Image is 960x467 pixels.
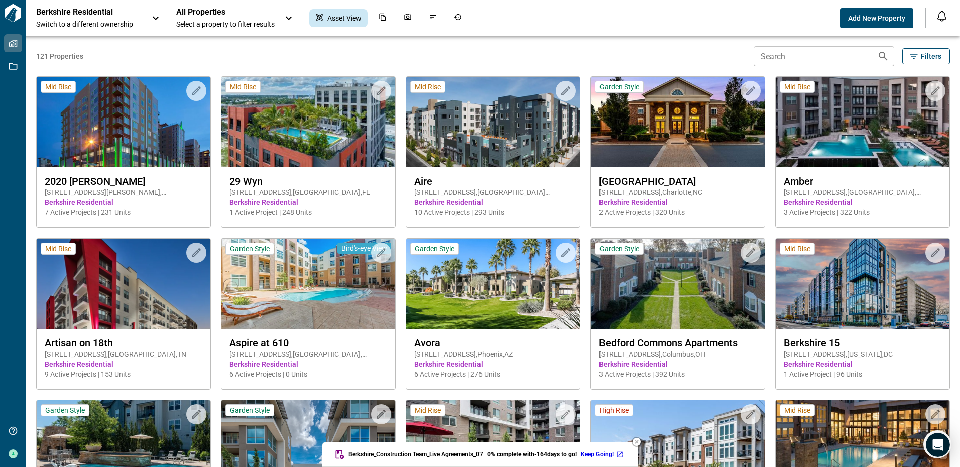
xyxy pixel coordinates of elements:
button: Open notification feed [934,8,950,24]
span: [STREET_ADDRESS] , [GEOGRAPHIC_DATA][PERSON_NAME] , CA [414,187,572,197]
span: [STREET_ADDRESS] , Charlotte , NC [599,187,757,197]
span: Mid Rise [45,82,71,91]
span: Mid Rise [784,244,810,253]
span: Mid Rise [230,82,256,91]
span: Mid Rise [784,406,810,415]
span: Mid Rise [784,82,810,91]
iframe: Intercom live chat discovery launcher [923,430,951,458]
button: Filters [902,48,950,64]
span: Garden Style [599,82,639,91]
span: Berkshire 15 [784,337,941,349]
span: [STREET_ADDRESS] , [GEOGRAPHIC_DATA] , FL [229,187,387,197]
img: property-asset [406,77,580,167]
span: [STREET_ADDRESS] , [GEOGRAPHIC_DATA] , TN [45,349,202,359]
span: Berkshire Residential [229,359,387,369]
span: Berkshire Residential [414,197,572,207]
span: Berkshire Residential [784,359,941,369]
span: 3 Active Projects | 392 Units [599,369,757,379]
div: Job History [448,9,468,27]
img: property-asset [37,239,210,329]
img: property-asset [221,239,395,329]
span: 2 Active Projects | 320 Units [599,207,757,217]
img: property-asset [776,239,949,329]
span: 3 Active Projects | 322 Units [784,207,941,217]
span: All Properties [176,7,275,17]
iframe: Intercom live chat [926,433,950,457]
span: Bird's-eye View [341,244,387,253]
span: Garden Style [230,244,270,253]
span: [STREET_ADDRESS] , Phoenix , AZ [414,349,572,359]
span: Berkshire Residential [229,197,387,207]
span: 29 Wyn [229,175,387,187]
span: Mid Rise [415,82,441,91]
span: Asset View [327,13,362,23]
img: property-asset [221,77,395,167]
img: property-asset [776,77,949,167]
span: Amber [784,175,941,187]
span: Avora [414,337,572,349]
span: Bedford Commons Apartments [599,337,757,349]
span: Berkshire_Construction Team_Live Agreements_07 [348,450,483,458]
span: Aspire at 610 [229,337,387,349]
img: property-asset [591,77,765,167]
span: Berkshire Residential [599,197,757,207]
p: Berkshire Residential [36,7,127,17]
span: [STREET_ADDRESS] , [US_STATE] , DC [784,349,941,359]
div: Asset View [309,9,368,27]
span: Mid Rise [415,406,441,415]
span: Garden Style [415,244,454,253]
span: 0 % complete with -164 days to go! [487,450,577,458]
span: Berkshire Residential [599,359,757,369]
img: property-asset [37,77,210,167]
span: [STREET_ADDRESS] , [GEOGRAPHIC_DATA] , [GEOGRAPHIC_DATA] [229,349,387,359]
span: 7 Active Projects | 231 Units [45,207,202,217]
span: 6 Active Projects | 276 Units [414,369,572,379]
span: 1 Active Project | 96 Units [784,369,941,379]
span: 9 Active Projects | 153 Units [45,369,202,379]
span: Garden Style [230,406,270,415]
img: property-asset [406,239,580,329]
span: Switch to a different ownership [36,19,142,29]
span: 121 Properties [36,51,750,61]
button: Search properties [873,46,893,66]
span: Berkshire Residential [45,359,202,369]
span: [STREET_ADDRESS] , Columbus , OH [599,349,757,359]
span: High Rise [599,406,629,415]
span: Mid Rise [45,244,71,253]
span: [STREET_ADDRESS][PERSON_NAME] , [GEOGRAPHIC_DATA] , CO [45,187,202,197]
span: Artisan on 18th [45,337,202,349]
a: Keep Going! [581,450,626,458]
span: Select a property to filter results [176,19,275,29]
span: Garden Style [599,244,639,253]
span: Berkshire Residential [45,197,202,207]
span: Filters [921,51,941,61]
span: Garden Style [45,406,85,415]
span: 1 Active Project | 248 Units [229,207,387,217]
div: Documents [373,9,393,27]
img: property-asset [591,239,765,329]
span: 6 Active Projects | 0 Units [229,369,387,379]
span: Aire [414,175,572,187]
button: Add New Property [840,8,913,28]
span: Berkshire Residential [784,197,941,207]
span: Add New Property [848,13,905,23]
span: [STREET_ADDRESS] , [GEOGRAPHIC_DATA] , [GEOGRAPHIC_DATA] [784,187,941,197]
span: [GEOGRAPHIC_DATA] [599,175,757,187]
div: Photos [398,9,418,27]
div: Issues & Info [423,9,443,27]
span: 10 Active Projects | 293 Units [414,207,572,217]
span: Berkshire Residential [414,359,572,369]
span: 2020 [PERSON_NAME] [45,175,202,187]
